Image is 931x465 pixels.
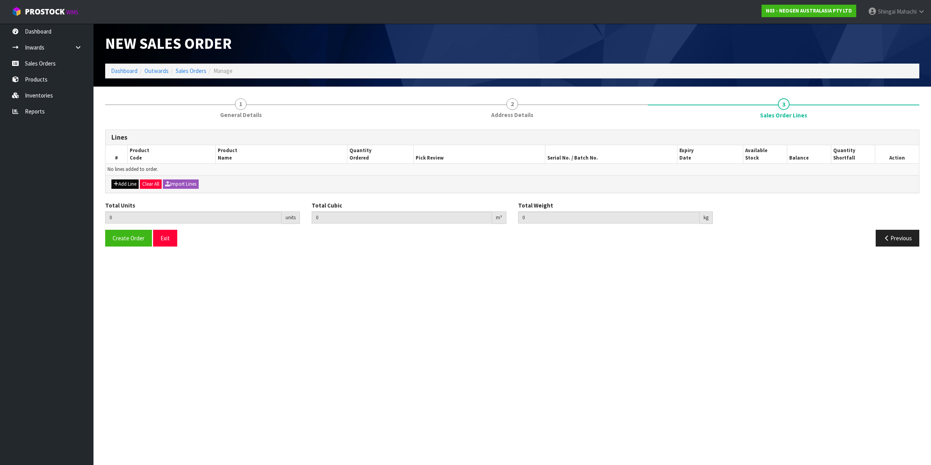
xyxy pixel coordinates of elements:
button: Create Order [105,230,152,247]
th: Action [875,145,919,163]
th: Product Code [127,145,215,163]
label: Total Weight [518,201,553,209]
span: 2 [506,98,518,110]
span: Address Details [491,111,533,119]
span: Create Order [113,234,145,242]
span: Mahachi [897,8,917,15]
a: Sales Orders [176,67,206,75]
th: # [106,145,127,163]
span: New Sales Order [105,34,232,53]
a: Outwards [145,67,169,75]
th: Quantity Ordered [347,145,413,163]
span: Shingai [878,8,896,15]
th: Quantity Shortfall [831,145,875,163]
input: Total Units [105,211,282,224]
td: No lines added to order. [106,164,919,175]
small: WMS [66,9,78,16]
span: 3 [778,98,790,110]
a: Dashboard [111,67,138,75]
th: Expiry Date [677,145,743,163]
span: 1 [235,98,247,110]
th: Available Stock [743,145,787,163]
span: General Details [220,111,262,119]
button: Exit [153,230,177,247]
span: ProStock [25,7,65,17]
th: Product Name [215,145,347,163]
img: cube-alt.png [12,7,21,16]
button: Import Lines [163,179,199,189]
button: Previous [876,230,919,247]
strong: N03 - NEOGEN AUSTRALASIA PTY LTD [766,7,852,14]
div: m³ [492,211,506,224]
button: Add Line [111,179,139,189]
th: Serial No. / Batch No. [545,145,677,163]
input: Total Cubic [312,211,492,224]
label: Total Cubic [312,201,342,209]
h3: Lines [111,134,913,141]
div: units [282,211,300,224]
label: Total Units [105,201,135,209]
th: Pick Review [413,145,545,163]
span: Sales Order Lines [760,111,807,119]
th: Balance [787,145,831,163]
button: Clear All [140,179,162,189]
input: Total Weight [518,211,700,224]
div: kg [700,211,713,224]
span: Manage [213,67,233,75]
span: Sales Order Lines [105,124,919,252]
